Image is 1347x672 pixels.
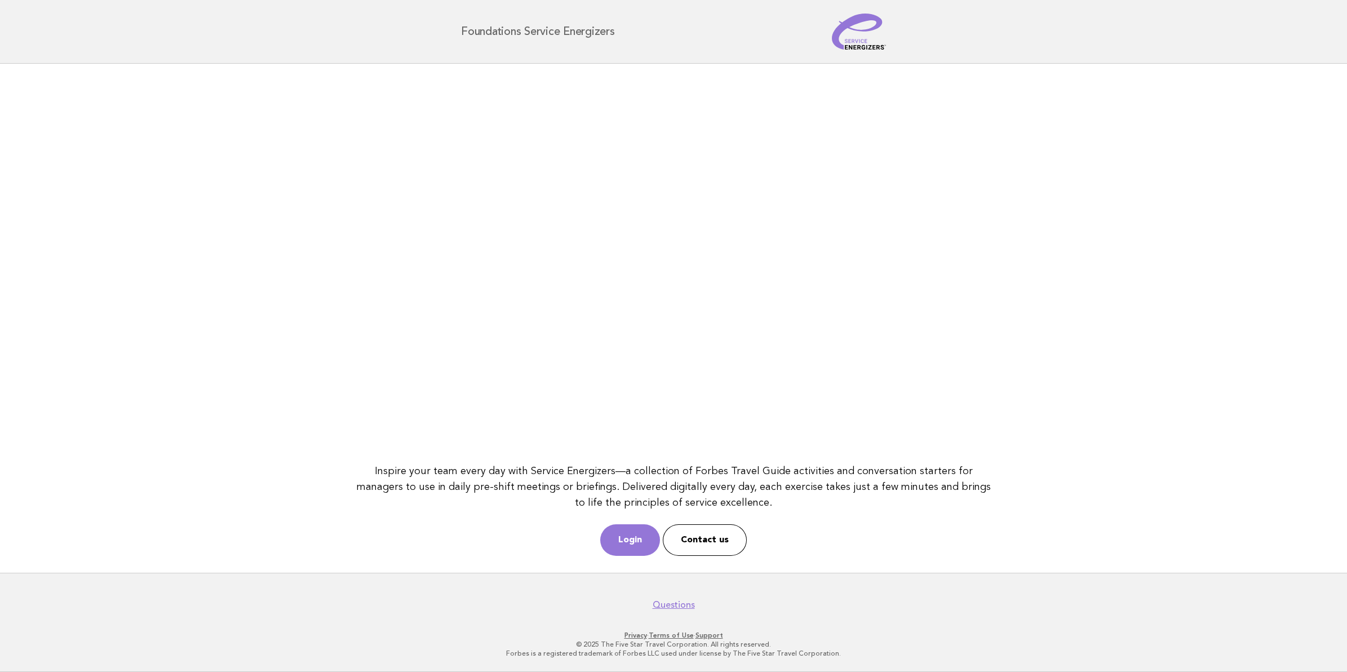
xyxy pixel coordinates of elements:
a: Support [695,631,723,639]
a: Contact us [663,524,747,556]
a: Login [600,524,660,556]
p: © 2025 The Five Star Travel Corporation. All rights reserved. [329,640,1018,649]
iframe: YouTube video player [351,81,997,444]
p: · · [329,631,1018,640]
p: Forbes is a registered trademark of Forbes LLC used under license by The Five Star Travel Corpora... [329,649,1018,658]
a: Questions [653,599,695,611]
h1: Foundations Service Energizers [461,26,615,37]
a: Terms of Use [649,631,694,639]
p: Inspire your team every day with Service Energizers—a collection of Forbes Travel Guide activitie... [351,463,997,511]
img: Service Energizers [832,14,886,50]
a: Privacy [624,631,647,639]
